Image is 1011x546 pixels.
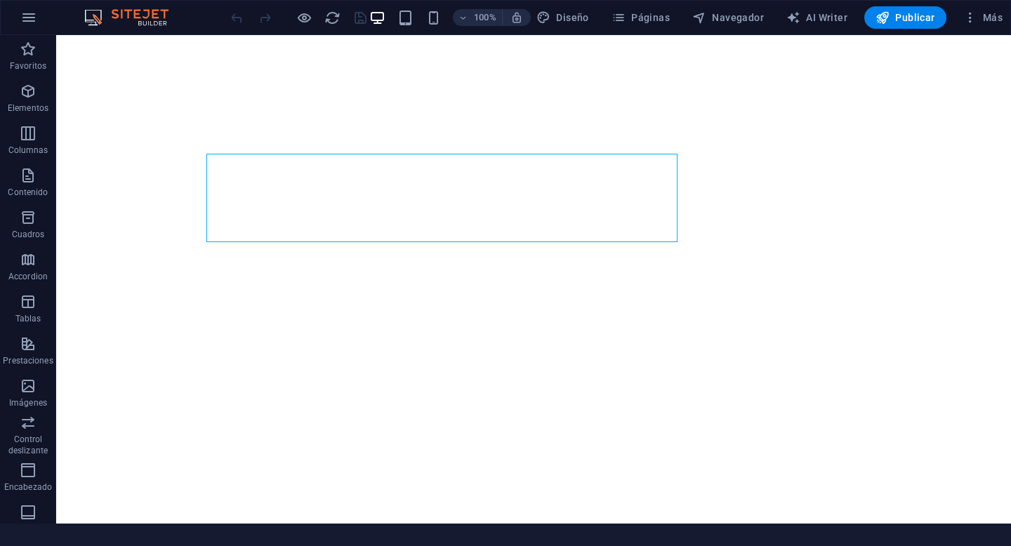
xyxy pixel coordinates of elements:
button: Haz clic para salir del modo de previsualización y seguir editando [296,9,312,26]
p: Contenido [8,187,48,198]
span: Publicar [875,11,935,25]
i: Al redimensionar, ajustar el nivel de zoom automáticamente para ajustarse al dispositivo elegido. [510,11,523,24]
span: Más [963,11,1003,25]
span: Páginas [612,11,670,25]
p: Accordion [8,271,48,282]
p: Prestaciones [3,355,53,366]
button: Más [958,6,1009,29]
p: Elementos [8,102,48,114]
span: Diseño [536,11,589,25]
p: Imágenes [9,397,47,408]
div: Diseño (Ctrl+Alt+Y) [531,6,595,29]
button: reload [324,9,341,26]
button: AI Writer [781,6,853,29]
i: Volver a cargar página [324,10,341,26]
button: Publicar [864,6,946,29]
span: AI Writer [786,11,847,25]
p: Columnas [8,145,48,156]
p: Cuadros [12,229,45,240]
h6: 100% [474,9,496,26]
p: Favoritos [10,60,46,72]
p: Encabezado [4,481,52,493]
button: Navegador [687,6,769,29]
span: Navegador [692,11,764,25]
p: Tablas [15,313,41,324]
button: Diseño [531,6,595,29]
button: Páginas [606,6,675,29]
button: 100% [453,9,503,26]
img: Editor Logo [81,9,186,26]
